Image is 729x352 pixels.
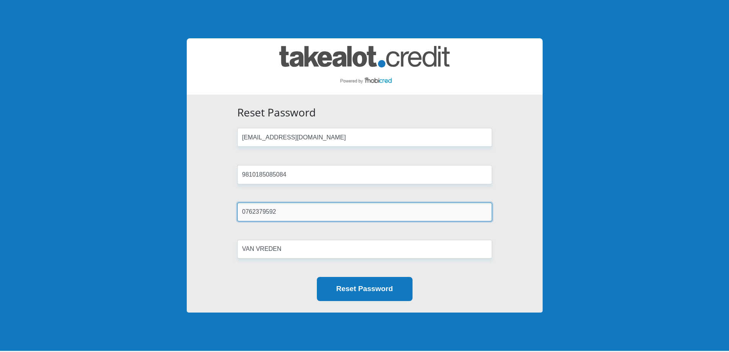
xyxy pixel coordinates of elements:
[237,128,492,147] input: Email
[237,240,492,259] input: Surname
[237,106,492,119] h3: Reset Password
[317,277,413,301] button: Reset Password
[279,46,450,87] img: takealot_credit logo
[237,203,492,221] input: Cellphone Number
[237,165,492,184] input: ID Number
